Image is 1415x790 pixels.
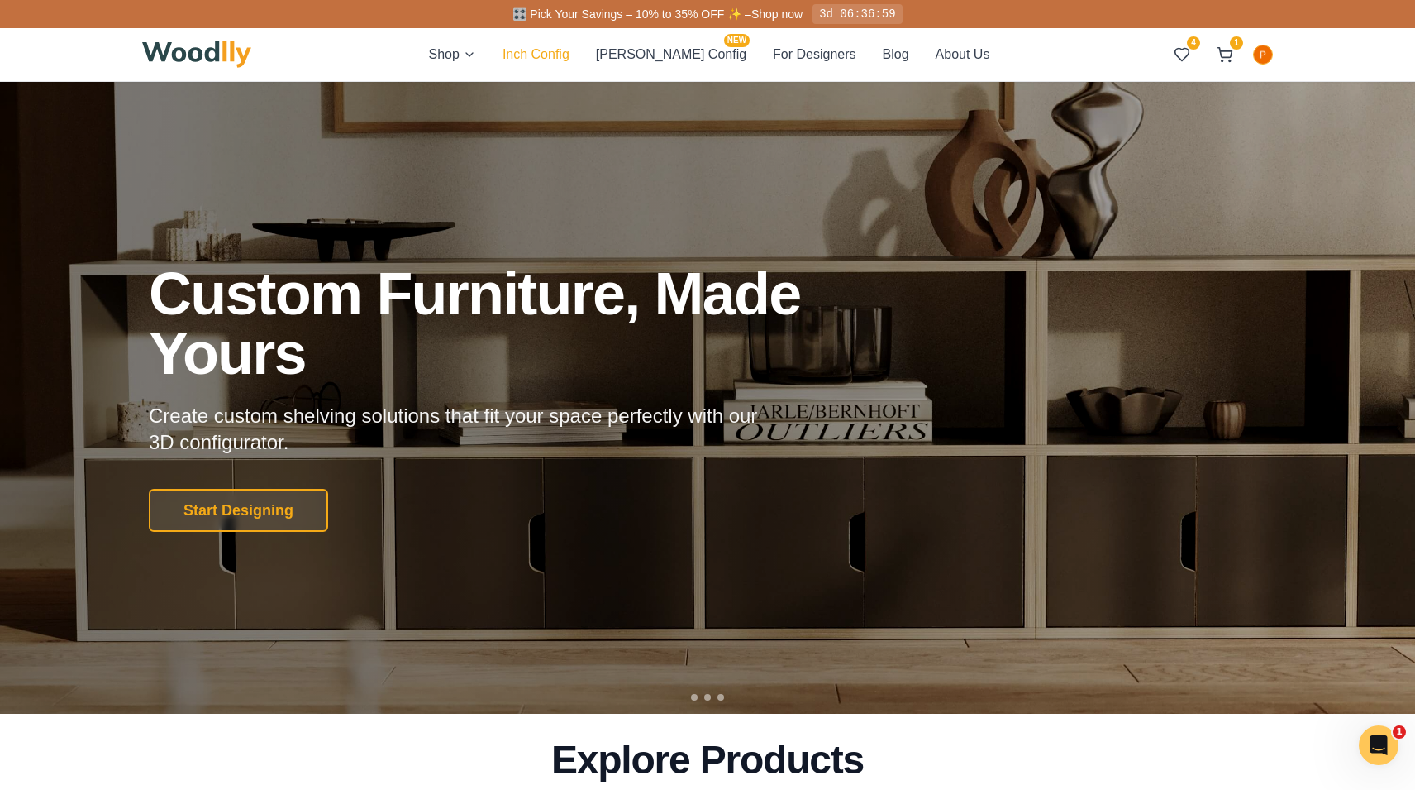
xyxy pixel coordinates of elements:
[149,489,328,532] button: Start Designing
[1167,40,1197,69] button: 4
[1230,36,1243,50] span: 1
[936,44,990,65] button: About Us
[1210,40,1240,69] button: 1
[503,44,569,65] button: Inch Config
[1187,36,1200,50] span: 4
[429,44,476,65] button: Shop
[149,264,889,383] h1: Custom Furniture, Made Yours
[724,34,750,47] span: NEW
[883,44,909,65] button: Blog
[1359,725,1398,765] iframe: Intercom live chat
[812,4,902,24] div: 3d 06:36:59
[149,403,784,456] p: Create custom shelving solutions that fit your space perfectly with our 3D configurator.
[1254,45,1272,64] img: Pablo Martinez Nieto
[149,740,1266,780] h2: Explore Products
[1393,725,1406,739] span: 1
[596,44,746,65] button: [PERSON_NAME] ConfigNEW
[142,41,251,68] img: Woodlly
[512,7,750,21] span: 🎛️ Pick Your Savings – 10% to 35% OFF ✨ –
[751,7,803,21] a: Shop now
[773,44,855,65] button: For Designers
[1253,45,1273,65] button: Pablo Martinez Nieto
